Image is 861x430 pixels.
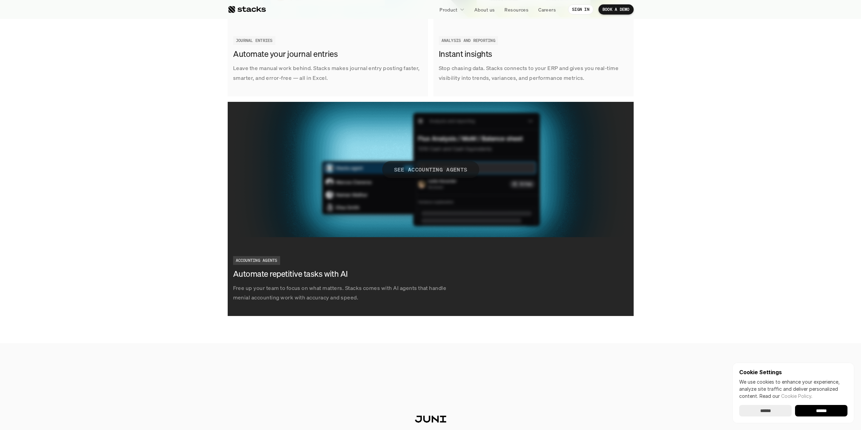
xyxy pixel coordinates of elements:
[439,63,628,83] p: Stop chasing data. Stacks connects to your ERP and gives you real-time visibility into trends, va...
[603,7,630,12] p: BOOK A DEMO
[439,6,457,13] p: Product
[394,164,467,174] p: SEE ACCOUNTING AGENTS
[236,258,277,263] h2: ACCOUNTING AGENTS
[760,393,812,399] span: Read our .
[504,6,528,13] p: Resources
[739,369,847,375] p: Cookie Settings
[598,4,634,15] a: BOOK A DEMO
[233,268,419,280] h3: Automate repetitive tasks with AI
[236,38,273,43] h2: JOURNAL ENTRIES
[534,3,560,16] a: Careers
[538,6,556,13] p: Careers
[382,161,479,178] span: SEE ACCOUNTING AGENTS
[572,7,589,12] p: SIGN IN
[568,4,593,15] a: SIGN IN
[233,283,453,303] p: Free up your team to focus on what matters. Stacks comes with AI agents that handle menial accoun...
[474,6,495,13] p: About us
[439,48,625,60] h3: Instant insights
[233,48,419,60] h3: Automate your journal entries
[80,157,110,161] a: Privacy Policy
[470,3,499,16] a: About us
[739,378,847,400] p: We use cookies to enhance your experience, analyze site traffic and deliver personalized content.
[781,393,811,399] a: Cookie Policy
[500,3,533,16] a: Resources
[228,102,634,316] a: SEE ACCOUNTING AGENTSFree up your team to focus on what matters. Stacks comes with AI agents that...
[233,63,423,83] p: Leave the manual work behind. Stacks makes journal entry posting faster, smarter, and error-free ...
[441,38,495,43] h2: ANALYSIS AND REPORTING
